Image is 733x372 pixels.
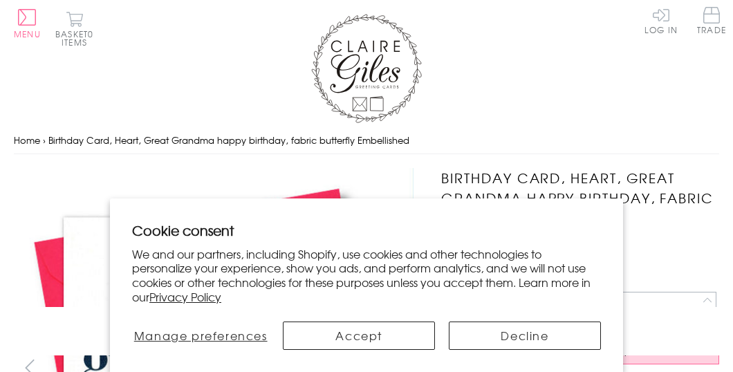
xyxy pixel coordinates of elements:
button: Basket0 items [55,11,93,46]
span: Trade [697,7,726,34]
a: Log In [644,7,678,34]
h2: Cookie consent [132,221,601,240]
nav: breadcrumbs [14,127,719,155]
button: Manage preferences [132,322,269,350]
a: Home [14,133,40,147]
img: Claire Giles Greetings Cards [311,14,422,123]
span: 0 items [62,28,93,48]
button: Decline [449,322,601,350]
span: Manage preferences [134,327,268,344]
a: Privacy Policy [149,288,221,305]
p: We and our partners, including Shopify, use cookies and other technologies to personalize your ex... [132,247,601,304]
span: Birthday Card, Heart, Great Grandma happy birthday, fabric butterfly Embellished [48,133,409,147]
button: Menu [14,9,41,38]
span: › [43,133,46,147]
button: Accept [283,322,435,350]
a: Trade [697,7,726,37]
h1: Birthday Card, Heart, Great Grandma happy birthday, fabric butterfly Embellished [441,168,719,227]
span: Menu [14,28,41,40]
